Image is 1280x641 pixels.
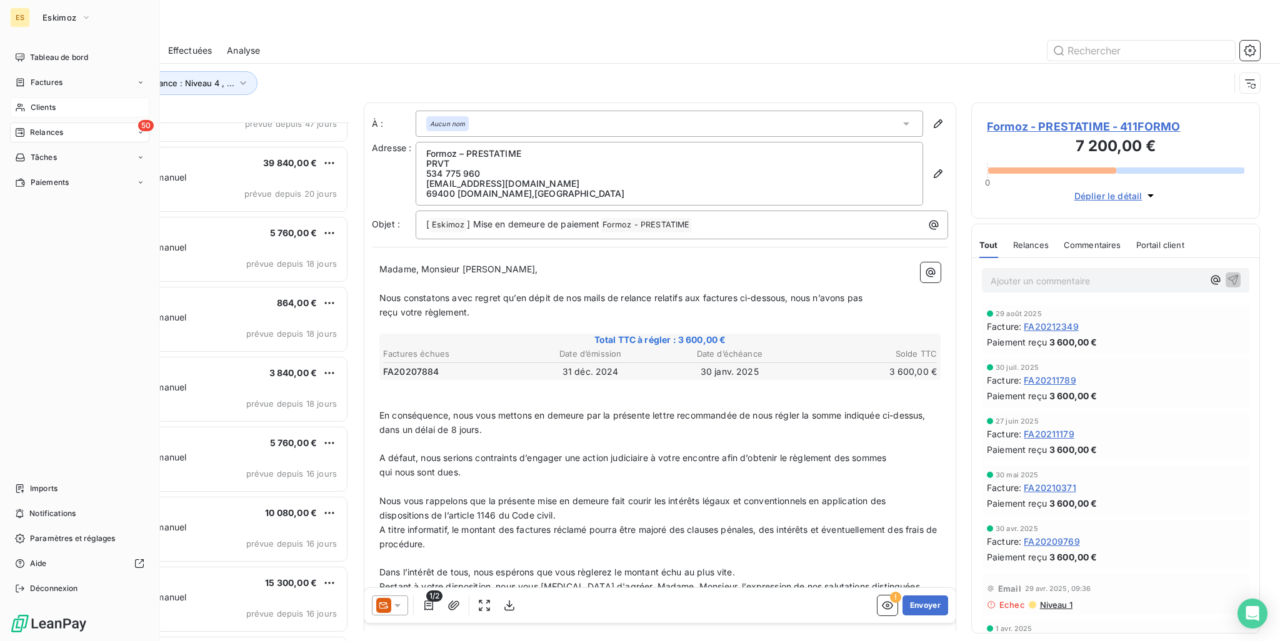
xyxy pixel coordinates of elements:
span: 30 mai 2025 [996,471,1039,479]
span: prévue depuis 18 jours [246,259,337,269]
span: Facture : [987,427,1021,440]
span: Total TTC à régler : 3 600,00 € [381,334,939,346]
span: Paiement reçu [987,335,1047,349]
span: En conséquence, nous vous mettons en demeure par la présente lettre recommandée de nous régler la... [379,410,925,420]
span: FA20212349 [1024,320,1079,333]
span: 3 840,00 € [269,367,317,378]
th: Date d’échéance [661,347,799,360]
span: prévue depuis 16 jours [246,609,337,619]
img: Logo LeanPay [10,614,87,634]
span: Eskimoz [430,218,466,232]
th: Factures échues [382,347,521,360]
span: [ [426,219,429,229]
span: 29 avr. 2025, 09:36 [1025,585,1091,592]
em: Aucun nom [430,119,465,128]
span: Paiements [31,177,69,188]
span: prévue depuis 20 jours [244,189,337,199]
span: Niveau 1 [1039,600,1072,610]
span: FA20209769 [1024,535,1080,548]
span: Commentaires [1064,240,1121,250]
span: Tâches [31,152,57,163]
span: Paiement reçu [987,389,1047,402]
p: 534 775 960 [426,169,912,179]
span: prévue depuis 16 jours [246,469,337,479]
span: Nous constatons avec regret qu’en dépit de nos mails de relance relatifs aux factures ci-dessous,... [379,292,862,303]
span: Nous vous rappelons que la présente mise en demeure fait courir les intérêts légaux et convention... [379,495,886,506]
span: 3 600,00 € [1049,335,1097,349]
span: prévue depuis 18 jours [246,329,337,339]
span: Tableau de bord [30,52,88,63]
span: Niveau de relance : Niveau 4 , ... [107,78,234,88]
span: Facture : [987,535,1021,548]
span: dispositions de l’article 1146 du Code civil. [379,510,556,520]
label: À : [372,117,416,130]
p: 69400 [DOMAIN_NAME] , [GEOGRAPHIC_DATA] [426,189,912,199]
span: Relances [30,127,63,138]
input: Rechercher [1047,41,1235,61]
span: Clients [31,102,56,113]
div: ES [10,7,30,27]
h3: 7 200,00 € [987,135,1244,160]
div: grid [60,122,349,641]
span: Déplier le détail [1074,189,1142,202]
span: Paiement reçu [987,497,1047,510]
span: Déconnexion [30,583,78,594]
span: FA20211789 [1024,374,1076,387]
td: 31 déc. 2024 [522,365,660,379]
span: prévue depuis 16 jours [246,539,337,549]
span: dans un délai de 8 jours. [379,424,482,435]
span: prévue depuis 47 jours [245,119,337,129]
span: Facture : [987,374,1021,387]
span: Imports [30,483,57,494]
p: [EMAIL_ADDRESS][DOMAIN_NAME] [426,179,912,189]
span: A titre informatif, le montant des factures réclamé pourra être majoré des clauses pénales, des i... [379,524,939,549]
span: reçu votre règlement. [379,307,469,317]
span: Paiement reçu [987,550,1047,564]
span: Relances [1013,240,1049,250]
button: Niveau de relance : Niveau 4 , ... [89,71,257,95]
span: 30 avr. 2025 [996,525,1038,532]
span: Echec [999,600,1025,610]
a: Aide [10,554,149,574]
span: A défaut, nous serions contraints d’engager une action judiciaire à votre encontre afin d’obtenir... [379,452,886,463]
span: 0 [985,177,990,187]
span: Objet : [372,219,400,229]
span: 3 600,00 € [1049,497,1097,510]
span: FA20207884 [383,365,439,378]
span: Tout [979,240,998,250]
span: qui nous sont dues. [379,467,461,477]
span: FA20210371 [1024,481,1076,494]
span: Notifications [29,508,76,519]
span: Effectuées [168,44,212,57]
span: FA20211179 [1024,427,1074,440]
span: ] Mise en demeure de paiement [467,219,599,229]
span: 1/2 [426,590,442,602]
span: 3 600,00 € [1049,550,1097,564]
button: Envoyer [902,595,948,615]
span: Madame, Monsieur [PERSON_NAME], [379,264,538,274]
span: prévue depuis 18 jours [246,399,337,409]
span: Facture : [987,320,1021,333]
span: 50 [138,120,154,131]
span: Aide [30,558,47,569]
span: Formoz - PRESTATIME [601,218,692,232]
span: 29 août 2025 [996,310,1042,317]
span: Factures [31,77,62,88]
span: 5 760,00 € [270,437,317,448]
div: Open Intercom Messenger [1237,599,1267,629]
span: 864,00 € [277,297,317,308]
span: Paramètres et réglages [30,533,115,544]
span: Portail client [1136,240,1184,250]
span: Paiement reçu [987,443,1047,456]
span: Email [998,584,1021,594]
span: 3 600,00 € [1049,389,1097,402]
span: 15 300,00 € [265,577,317,588]
span: 1 avr. 2025 [996,625,1032,632]
p: Formoz – PRESTATIME [426,149,912,159]
span: Dans l’intérêt de tous, nous espérons que vous règlerez le montant échu au plus vite. [379,567,735,577]
th: Solde TTC [800,347,938,360]
span: Analyse [227,44,260,57]
span: Restant à votre disposition, nous vous [MEDICAL_DATA] d'agréer, Madame, Monsieur, l’expression de... [379,581,922,592]
span: Adresse : [372,142,411,153]
button: Déplier le détail [1071,189,1161,203]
